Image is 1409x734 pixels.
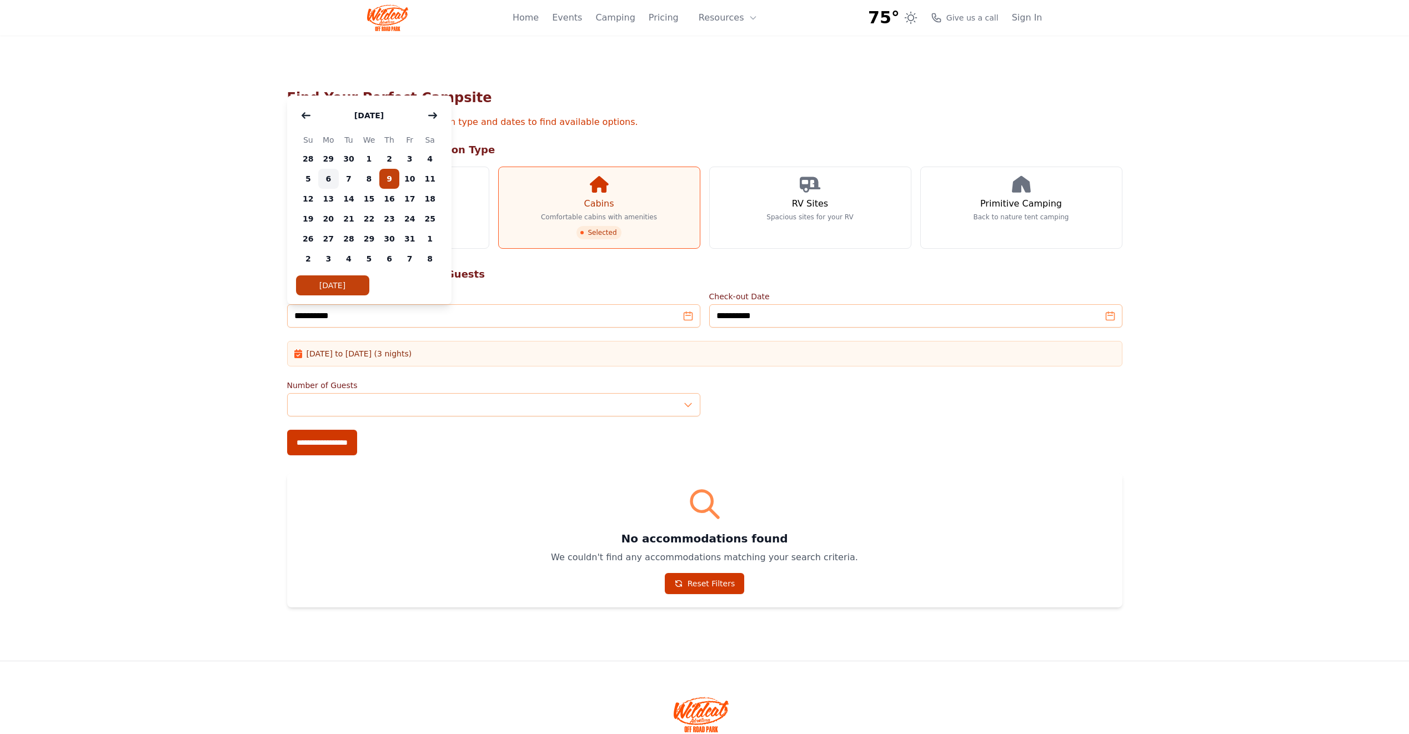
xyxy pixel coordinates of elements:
span: 22 [359,209,379,229]
span: 1 [420,229,440,249]
h2: Step 1: Choose Accommodation Type [287,142,1122,158]
span: 12 [298,189,319,209]
span: 31 [399,229,420,249]
span: Mo [318,133,339,147]
label: Number of Guests [287,380,700,391]
span: 3 [399,149,420,169]
span: 2 [298,249,319,269]
span: 6 [379,249,400,269]
span: Th [379,133,400,147]
span: Sa [420,133,440,147]
h3: RV Sites [792,197,828,210]
h3: No accommodations found [300,531,1109,546]
span: 13 [318,189,339,209]
span: 29 [318,149,339,169]
a: Primitive Camping Back to nature tent camping [920,167,1122,249]
h1: Find Your Perfect Campsite [287,89,1122,107]
span: 11 [420,169,440,189]
span: 7 [399,249,420,269]
span: 30 [379,229,400,249]
span: 28 [298,149,319,169]
h2: Step 2: Select Your Dates & Guests [287,267,1122,282]
p: Select your preferred accommodation type and dates to find available options. [287,115,1122,129]
span: [DATE] to [DATE] (3 nights) [307,348,412,359]
a: Events [552,11,582,24]
span: 6 [318,169,339,189]
span: 14 [339,189,359,209]
span: 75° [868,8,900,28]
span: Tu [339,133,359,147]
h3: Primitive Camping [980,197,1062,210]
span: Su [298,133,319,147]
span: 4 [339,249,359,269]
span: 28 [339,229,359,249]
button: [DATE] [296,275,369,295]
span: 8 [420,249,440,269]
img: Wildcat Offroad park [674,697,729,732]
a: Camping [595,11,635,24]
span: 25 [420,209,440,229]
span: 3 [318,249,339,269]
span: 5 [298,169,319,189]
a: RV Sites Spacious sites for your RV [709,167,911,249]
span: 4 [420,149,440,169]
span: 5 [359,249,379,269]
h3: Cabins [584,197,614,210]
span: 10 [399,169,420,189]
a: Give us a call [931,12,999,23]
span: 23 [379,209,400,229]
span: Selected [576,226,621,239]
button: Resources [692,7,764,29]
span: 27 [318,229,339,249]
label: Check-in Date [287,291,700,302]
span: 29 [359,229,379,249]
span: 26 [298,229,319,249]
span: 8 [359,169,379,189]
button: [DATE] [343,104,395,127]
span: 19 [298,209,319,229]
span: Fr [399,133,420,147]
p: Back to nature tent camping [974,213,1069,222]
span: 21 [339,209,359,229]
span: 16 [379,189,400,209]
span: 30 [339,149,359,169]
span: 2 [379,149,400,169]
span: 20 [318,209,339,229]
label: Check-out Date [709,291,1122,302]
span: 1 [359,149,379,169]
span: 18 [420,189,440,209]
p: We couldn't find any accommodations matching your search criteria. [300,551,1109,564]
p: Comfortable cabins with amenities [541,213,657,222]
span: 24 [399,209,420,229]
a: Home [513,11,539,24]
span: 7 [339,169,359,189]
a: Cabins Comfortable cabins with amenities Selected [498,167,700,249]
p: Spacious sites for your RV [766,213,853,222]
a: Pricing [649,11,679,24]
span: 17 [399,189,420,209]
span: We [359,133,379,147]
span: Give us a call [946,12,999,23]
a: Sign In [1012,11,1042,24]
span: 15 [359,189,379,209]
img: Wildcat Logo [367,4,409,31]
span: 9 [379,169,400,189]
a: Reset Filters [665,573,745,594]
